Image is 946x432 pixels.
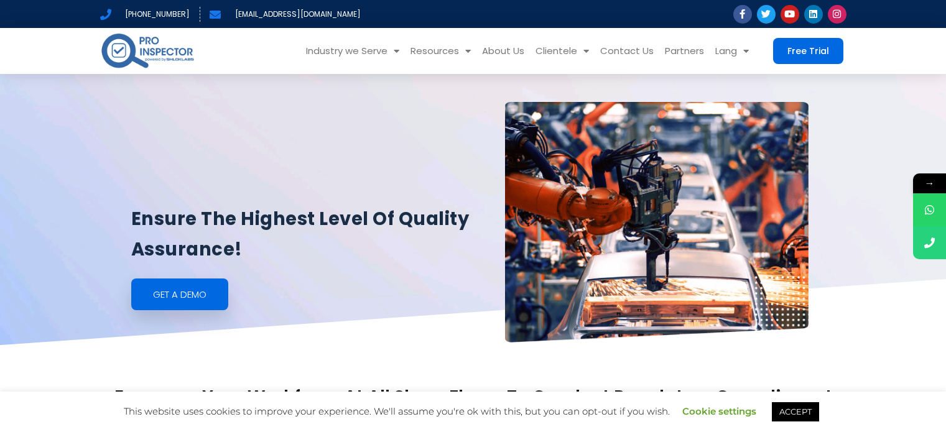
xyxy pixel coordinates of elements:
span: → [913,173,946,193]
a: Industry we Serve [300,28,405,74]
a: Free Trial [773,38,843,64]
img: manufacturing industry [505,102,809,342]
a: About Us [476,28,530,74]
span: [EMAIL_ADDRESS][DOMAIN_NAME] [232,7,361,22]
h1: Ensure the highest level of Quality Assurance! [131,204,499,265]
a: Contact Us [595,28,659,74]
a: Clientele [530,28,595,74]
a: Partners [659,28,710,74]
a: Resources [405,28,476,74]
span: [PHONE_NUMBER] [122,7,190,22]
p: Empower Your Workforce At All Shop-Floors To Conduct Regulatory Compliance! [100,380,846,415]
span: GEt a demo [153,290,206,299]
nav: Menu [215,28,754,74]
a: ACCEPT [772,402,819,421]
a: Cookie settings [682,405,756,417]
img: pro-inspector-logo [100,31,195,70]
a: [EMAIL_ADDRESS][DOMAIN_NAME] [210,7,361,22]
span: This website uses cookies to improve your experience. We'll assume you're ok with this, but you c... [124,405,822,417]
a: GEt a demo [131,278,228,310]
a: Lang [710,28,754,74]
span: Free Trial [787,47,829,55]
